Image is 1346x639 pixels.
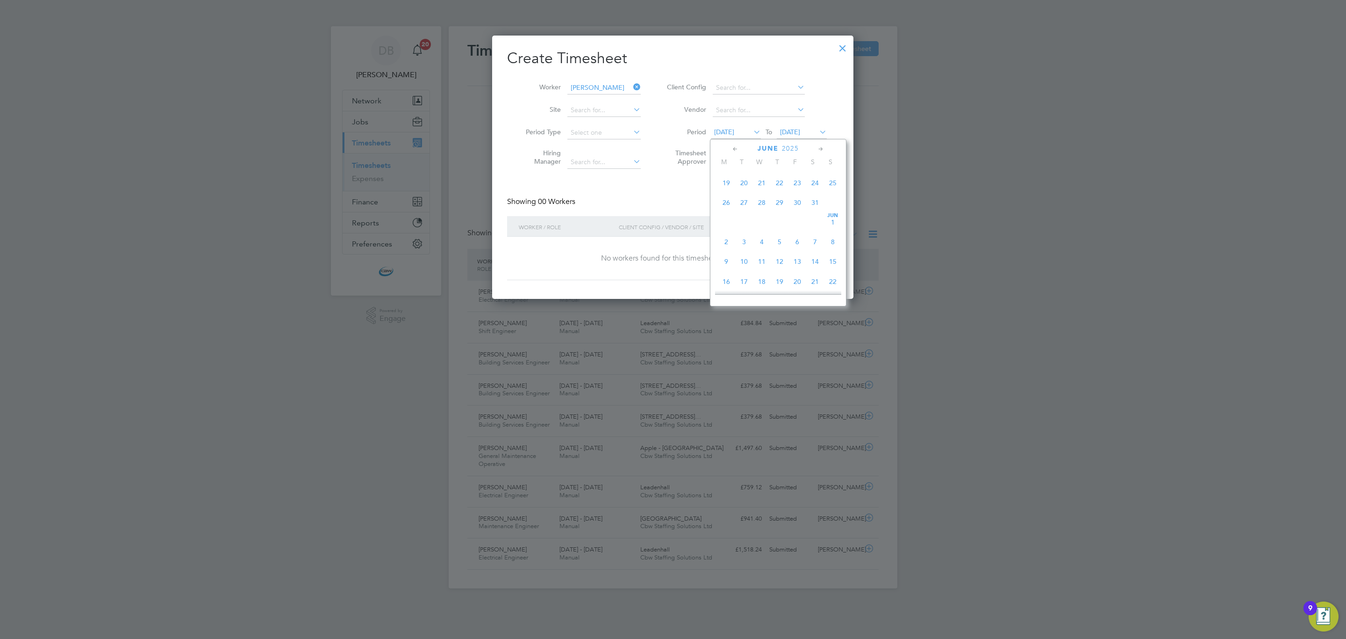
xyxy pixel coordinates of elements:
h2: Create Timesheet [507,49,838,68]
span: T [733,158,751,166]
input: Search for... [567,104,641,117]
label: Period [664,128,706,136]
span: 23 [788,174,806,192]
span: S [804,158,822,166]
div: Client Config / Vendor / Site [616,216,766,238]
label: Client Config [664,83,706,91]
span: [DATE] [780,128,800,136]
span: 18 [753,273,771,290]
span: 27 [735,194,753,211]
span: 2025 [782,145,799,152]
span: M [715,158,733,166]
span: 30 [788,194,806,211]
span: 29 [771,194,788,211]
span: 26 [717,194,735,211]
span: June [758,145,779,152]
span: To [763,126,775,138]
input: Select one [567,126,641,139]
label: Period Type [519,128,561,136]
input: Search for... [567,156,641,169]
button: Open Resource Center, 9 new notifications [1309,602,1339,632]
span: 13 [788,253,806,270]
div: 9 [1308,608,1312,620]
span: W [751,158,768,166]
span: 9 [717,253,735,270]
div: No workers found for this timesheet period. [516,254,829,263]
span: 22 [771,174,788,192]
span: 25 [824,174,842,192]
span: 8 [824,233,842,251]
span: 24 [806,174,824,192]
input: Search for... [713,81,805,94]
label: Vendor [664,105,706,114]
span: 2 [717,233,735,251]
span: 19 [771,273,788,290]
span: 4 [753,233,771,251]
span: F [786,158,804,166]
span: T [768,158,786,166]
span: 20 [735,174,753,192]
span: 17 [735,273,753,290]
span: Jun [824,213,842,218]
span: 14 [806,253,824,270]
label: Timesheet Approver [664,149,706,166]
span: S [822,158,839,166]
span: 21 [753,174,771,192]
span: [DATE] [714,128,734,136]
span: 12 [771,253,788,270]
span: 5 [771,233,788,251]
span: 31 [806,194,824,211]
span: 15 [824,253,842,270]
span: 21 [806,273,824,290]
input: Search for... [713,104,805,117]
span: 1 [824,213,842,231]
label: Site [519,105,561,114]
div: Worker / Role [516,216,616,238]
label: Worker [519,83,561,91]
span: 10 [735,253,753,270]
input: Search for... [567,81,641,94]
span: 28 [753,194,771,211]
span: 20 [788,273,806,290]
span: 3 [735,233,753,251]
span: 11 [753,253,771,270]
div: Showing [507,197,577,207]
span: 00 Workers [538,197,575,206]
span: 19 [717,174,735,192]
label: Hiring Manager [519,149,561,166]
span: 6 [788,233,806,251]
span: 7 [806,233,824,251]
span: 16 [717,273,735,290]
span: 22 [824,273,842,290]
